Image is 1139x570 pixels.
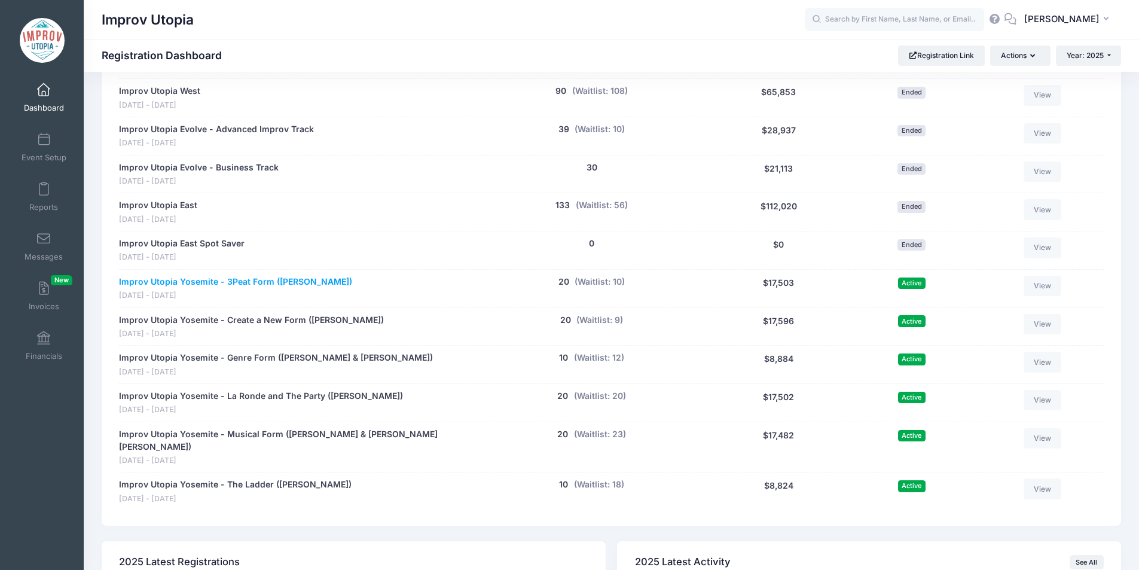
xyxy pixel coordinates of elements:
[1024,276,1062,296] a: View
[898,480,926,492] span: Active
[710,314,848,340] div: $17,596
[16,176,72,218] a: Reports
[555,199,570,212] button: 133
[119,176,279,187] span: [DATE] - [DATE]
[119,290,352,301] span: [DATE] - [DATE]
[119,478,352,491] a: Improv Utopia Yosemite - The Ladder ([PERSON_NAME])
[575,276,625,288] button: (Waitlist: 10)
[805,8,984,32] input: Search by First Name, Last Name, or Email...
[710,390,848,416] div: $17,502
[574,390,626,403] button: (Waitlist: 20)
[710,478,848,504] div: $8,824
[119,199,197,212] a: Improv Utopia East
[1024,123,1062,144] a: View
[557,428,568,441] button: 20
[119,367,433,378] span: [DATE] - [DATE]
[555,85,566,97] button: 90
[574,478,624,491] button: (Waitlist: 18)
[897,201,926,212] span: Ended
[710,352,848,377] div: $8,884
[897,239,926,251] span: Ended
[558,276,569,288] button: 20
[24,103,64,113] span: Dashboard
[576,314,623,327] button: (Waitlist: 9)
[710,237,848,263] div: $0
[26,351,62,361] span: Financials
[559,478,568,491] button: 10
[1024,390,1062,410] a: View
[119,276,352,288] a: Improv Utopia Yosemite - 3Peat Form ([PERSON_NAME])
[574,352,624,364] button: (Waitlist: 12)
[119,455,468,467] span: [DATE] - [DATE]
[557,390,568,403] button: 20
[102,49,232,62] h1: Registration Dashboard
[16,126,72,168] a: Event Setup
[119,428,468,453] a: Improv Utopia Yosemite - Musical Form ([PERSON_NAME] & [PERSON_NAME] [PERSON_NAME])
[16,77,72,118] a: Dashboard
[119,161,279,174] a: Improv Utopia Evolve - Business Track
[119,390,403,403] a: Improv Utopia Yosemite - La Ronde and The Party ([PERSON_NAME])
[898,45,985,66] a: Registration Link
[1070,555,1104,569] a: See All
[710,276,848,301] div: $17,503
[1024,428,1062,449] a: View
[710,199,848,225] div: $112,020
[1024,237,1062,258] a: View
[710,161,848,187] div: $21,113
[897,163,926,175] span: Ended
[25,252,63,262] span: Messages
[587,161,597,174] button: 30
[1024,352,1062,372] a: View
[574,428,626,441] button: (Waitlist: 23)
[560,314,571,327] button: 20
[990,45,1050,66] button: Actions
[119,328,384,340] span: [DATE] - [DATE]
[51,275,72,285] span: New
[119,314,384,327] a: Improv Utopia Yosemite - Create a New Form ([PERSON_NAME])
[589,237,594,250] button: 0
[119,100,200,111] span: [DATE] - [DATE]
[572,85,628,97] button: (Waitlist: 108)
[1024,199,1062,220] a: View
[119,214,197,225] span: [DATE] - [DATE]
[897,125,926,136] span: Ended
[710,85,848,111] div: $65,853
[710,123,848,149] div: $28,937
[898,392,926,403] span: Active
[119,252,245,263] span: [DATE] - [DATE]
[119,138,314,149] span: [DATE] - [DATE]
[119,352,433,364] a: Improv Utopia Yosemite - Genre Form ([PERSON_NAME] & [PERSON_NAME])
[1016,6,1121,33] button: [PERSON_NAME]
[22,153,66,163] span: Event Setup
[1024,314,1062,334] a: View
[29,301,59,312] span: Invoices
[897,87,926,98] span: Ended
[1024,161,1062,182] a: View
[20,18,65,63] img: Improv Utopia
[559,352,568,364] button: 10
[1067,51,1104,60] span: Year: 2025
[1024,478,1062,499] a: View
[119,237,245,250] a: Improv Utopia East Spot Saver
[16,275,72,317] a: InvoicesNew
[119,123,314,136] a: Improv Utopia Evolve - Advanced Improv Track
[575,123,625,136] button: (Waitlist: 10)
[29,202,58,212] span: Reports
[119,493,352,505] span: [DATE] - [DATE]
[558,123,569,136] button: 39
[710,428,848,467] div: $17,482
[1024,85,1062,105] a: View
[1024,13,1100,26] span: [PERSON_NAME]
[898,315,926,327] span: Active
[119,404,403,416] span: [DATE] - [DATE]
[576,199,628,212] button: (Waitlist: 56)
[16,225,72,267] a: Messages
[898,278,926,289] span: Active
[102,6,194,33] h1: Improv Utopia
[898,430,926,441] span: Active
[1056,45,1121,66] button: Year: 2025
[119,85,200,97] a: Improv Utopia West
[16,325,72,367] a: Financials
[898,353,926,365] span: Active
